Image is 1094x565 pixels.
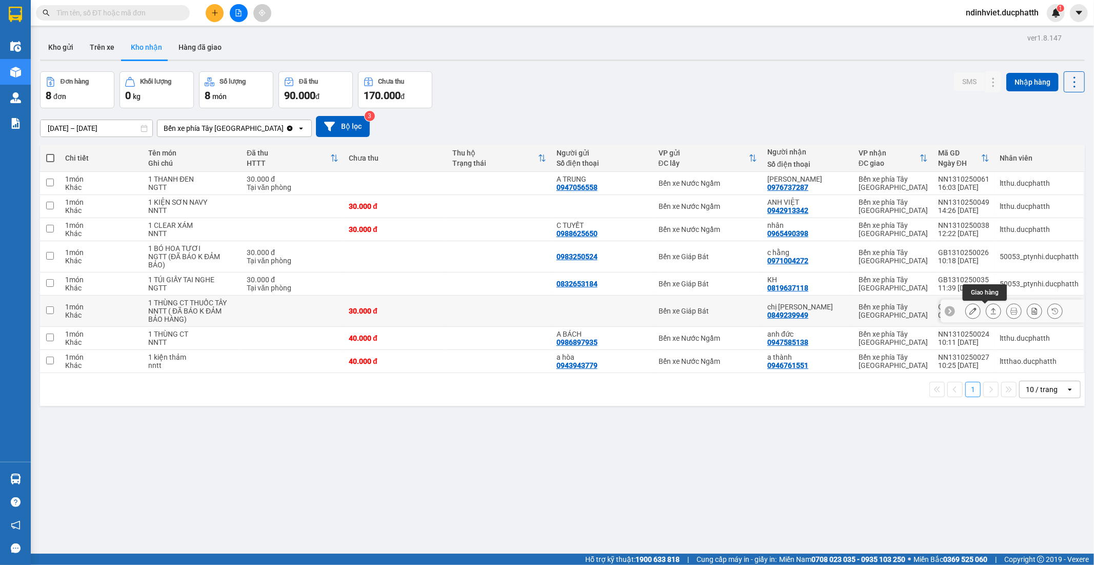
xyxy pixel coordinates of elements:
[212,92,227,101] span: món
[1000,357,1079,365] div: lttthao.ducphatth
[859,175,928,191] div: Bến xe phía Tây [GEOGRAPHIC_DATA]
[53,92,66,101] span: đơn
[767,175,848,183] div: ANH LINH
[148,206,236,215] div: NNTT
[65,206,138,215] div: Khác
[938,221,989,229] div: NN1310250038
[365,111,375,121] sup: 3
[954,72,985,91] button: SMS
[65,221,138,229] div: 1 món
[859,353,928,369] div: Bến xe phía Tây [GEOGRAPHIC_DATA]
[133,92,141,101] span: kg
[986,303,1001,319] div: Giao hàng
[938,175,989,183] div: NN1310250061
[659,149,749,157] div: VP gửi
[938,248,989,257] div: GB1310250026
[148,229,236,238] div: NNTT
[767,198,848,206] div: ANH VIỆT
[148,149,236,157] div: Tên món
[247,183,339,191] div: Tại văn phòng
[349,334,442,342] div: 40.000 đ
[767,284,808,292] div: 0819637118
[779,554,905,565] span: Miền Nam
[767,148,848,156] div: Người nhận
[965,303,981,319] div: Sửa đơn hàng
[65,276,138,284] div: 1 món
[148,361,236,369] div: nntt
[40,71,114,108] button: Đơn hàng8đơn
[11,520,21,530] span: notification
[659,334,757,342] div: Bến xe Nước Ngầm
[379,78,405,85] div: Chưa thu
[938,149,981,157] div: Mã GD
[11,543,21,553] span: message
[299,78,318,85] div: Đã thu
[1057,5,1064,12] sup: 1
[1027,32,1062,44] div: ver 1.8.147
[148,252,236,269] div: NGTT (ĐÃ BÁO K ĐẢM BẢO)
[1000,334,1079,342] div: ltthu.ducphatth
[316,116,370,137] button: Bộ lọc
[1051,8,1061,17] img: icon-new-feature
[943,555,987,563] strong: 0369 525 060
[1070,4,1088,22] button: caret-down
[859,276,928,292] div: Bến xe phía Tây [GEOGRAPHIC_DATA]
[853,145,933,172] th: Toggle SortBy
[958,6,1047,19] span: ndinhviet.ducphatth
[349,357,442,365] div: 40.000 đ
[933,145,994,172] th: Toggle SortBy
[170,35,230,60] button: Hàng đã giao
[285,123,286,133] input: Selected Bến xe phía Tây Thanh Hóa.
[1026,384,1058,395] div: 10 / trang
[1037,556,1044,563] span: copyright
[148,330,236,338] div: 1 THÙNG CT
[938,229,989,238] div: 12:22 [DATE]
[556,252,598,261] div: 0983250524
[211,9,218,16] span: plus
[199,71,273,108] button: Số lượng8món
[247,149,330,157] div: Đã thu
[697,554,777,565] span: Cung cấp máy in - giấy in:
[659,202,757,210] div: Bến xe Nước Ngầm
[258,9,266,16] span: aim
[148,198,236,206] div: 1 KIỆN SƠN NAVY
[938,257,989,265] div: 10:18 [DATE]
[965,382,981,397] button: 1
[1000,252,1079,261] div: 50053_ptynhi.ducphatth
[556,280,598,288] div: 0832653184
[859,198,928,215] div: Bến xe phía Tây [GEOGRAPHIC_DATA]
[938,284,989,292] div: 11:39 [DATE]
[220,78,246,85] div: Số lượng
[938,206,989,215] div: 14:26 [DATE]
[10,474,21,484] img: warehouse-icon
[938,159,981,167] div: Ngày ĐH
[253,4,271,22] button: aim
[65,248,138,257] div: 1 món
[205,89,210,102] span: 8
[452,159,538,167] div: Trạng thái
[284,89,315,102] span: 90.000
[687,554,689,565] span: |
[247,159,330,167] div: HTTT
[148,159,236,167] div: Ghi chú
[859,149,920,157] div: VP nhận
[659,280,757,288] div: Bến xe Giáp Bát
[556,175,648,183] div: A TRUNG
[65,311,138,319] div: Khác
[1075,8,1084,17] span: caret-down
[297,124,305,132] svg: open
[148,284,236,292] div: NGTT
[767,248,848,257] div: c hằng
[148,353,236,361] div: 1 kiện thảm
[315,92,320,101] span: đ
[65,353,138,361] div: 1 món
[65,229,138,238] div: Khác
[206,4,224,22] button: plus
[247,276,339,284] div: 30.000 đ
[65,183,138,191] div: Khác
[767,160,848,168] div: Số điện thoại
[120,71,194,108] button: Khối lượng0kg
[556,221,648,229] div: C TUYẾT
[1066,385,1074,394] svg: open
[585,554,680,565] span: Hỗ trợ kỹ thuật:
